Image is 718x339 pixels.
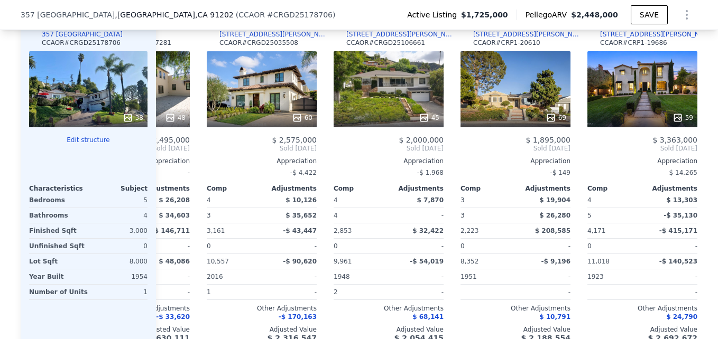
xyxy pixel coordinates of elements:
[461,144,570,153] span: Sold [DATE]
[165,112,186,123] div: 48
[526,10,572,20] span: Pellego ARV
[539,212,570,219] span: $ 26,280
[587,208,640,223] div: 5
[42,39,121,47] div: CCAOR # CRGD25178706
[283,227,317,234] span: -$ 43,447
[207,227,225,234] span: 3,161
[334,184,389,193] div: Comp
[535,227,570,234] span: $ 208,585
[137,285,190,299] div: -
[137,239,190,253] div: -
[587,144,697,153] span: Sold [DATE]
[334,285,386,299] div: 2
[587,227,605,234] span: 4,171
[207,304,317,313] div: Other Adjustments
[156,313,190,321] span: -$ 33,620
[236,10,336,20] div: ( )
[123,112,143,123] div: 38
[461,304,570,313] div: Other Adjustments
[389,184,444,193] div: Adjustments
[272,136,317,144] span: $ 2,575,000
[391,269,444,284] div: -
[419,112,439,123] div: 45
[334,325,444,334] div: Adjusted Value
[659,258,697,265] span: -$ 140,523
[587,304,697,313] div: Other Adjustments
[334,227,352,234] span: 2,853
[137,269,190,284] div: -
[461,242,465,250] span: 0
[587,184,642,193] div: Comp
[334,30,456,39] a: [STREET_ADDRESS][PERSON_NAME]
[346,30,456,39] div: [STREET_ADDRESS][PERSON_NAME]
[642,184,697,193] div: Adjustments
[518,269,570,284] div: -
[207,30,329,39] a: [STREET_ADDRESS][PERSON_NAME]
[42,30,123,39] div: 357 [GEOGRAPHIC_DATA]
[518,239,570,253] div: -
[652,136,697,144] span: $ 3,363,000
[666,196,697,204] span: $ 13,303
[90,193,148,208] div: 5
[207,269,260,284] div: 2016
[664,212,697,219] span: -$ 35,130
[461,269,513,284] div: 1951
[669,169,697,176] span: $ 14,265
[417,169,444,176] span: -$ 1,968
[461,10,508,20] span: $1,725,000
[571,11,618,19] span: $2,448,000
[264,239,317,253] div: -
[29,193,86,208] div: Bedrooms
[516,184,570,193] div: Adjustments
[461,258,478,265] span: 8,352
[461,208,513,223] div: 3
[587,269,640,284] div: 1923
[159,258,190,265] span: $ 48,086
[631,5,668,24] button: SAVE
[417,196,444,204] span: $ 7,870
[410,258,444,265] span: -$ 54,019
[673,112,693,123] div: 59
[29,208,86,223] div: Bathrooms
[587,157,697,165] div: Appreciation
[546,112,566,123] div: 69
[145,136,190,144] span: $ 2,495,000
[676,4,697,25] button: Show Options
[600,39,667,47] div: CCAOR # CRP1-19686
[262,184,317,193] div: Adjustments
[290,169,317,176] span: -$ 4,422
[346,39,425,47] div: CCAOR # CRGD25106661
[334,304,444,313] div: Other Adjustments
[550,169,570,176] span: -$ 149
[207,242,211,250] span: 0
[207,325,317,334] div: Adjusted Value
[207,157,317,165] div: Appreciation
[645,269,697,284] div: -
[207,258,229,265] span: 10,557
[29,239,86,253] div: Unfinished Sqft
[207,285,260,299] div: 1
[587,258,610,265] span: 11,018
[283,258,317,265] span: -$ 90,620
[267,11,333,19] span: # CRGD25178706
[219,39,298,47] div: CCAOR # CRGD25035508
[391,208,444,223] div: -
[659,227,697,234] span: -$ 415,171
[412,227,444,234] span: $ 32,422
[461,325,570,334] div: Adjusted Value
[154,227,190,234] span: $ 146,711
[286,212,317,219] span: $ 35,652
[29,223,86,238] div: Finished Sqft
[195,11,234,19] span: , CA 91202
[539,313,570,321] span: $ 10,791
[334,144,444,153] span: Sold [DATE]
[264,269,317,284] div: -
[391,285,444,299] div: -
[159,212,190,219] span: $ 34,603
[587,242,592,250] span: 0
[90,239,148,253] div: 0
[88,184,148,193] div: Subject
[292,112,312,123] div: 60
[334,242,338,250] span: 0
[90,208,148,223] div: 4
